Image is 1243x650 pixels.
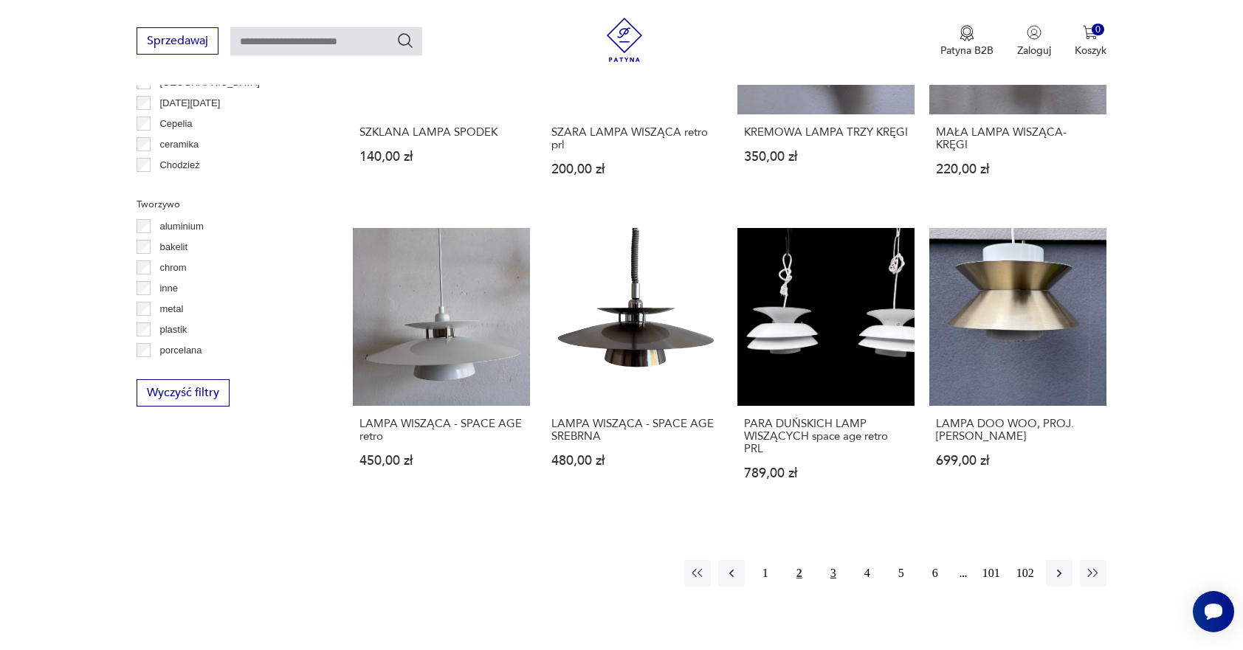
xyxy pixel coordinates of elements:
[159,157,199,173] p: Chodzież
[1017,44,1051,58] p: Zaloguj
[1193,591,1234,632] iframe: Smartsupp widget button
[1017,25,1051,58] button: Zaloguj
[888,560,915,587] button: 5
[960,25,974,41] img: Ikona medalu
[159,301,183,317] p: metal
[744,467,908,480] p: 789,00 zł
[1092,24,1104,36] div: 0
[940,25,994,58] button: Patyna B2B
[545,228,722,508] a: LAMPA WISZĄCA - SPACE AGE SREBRNALAMPA WISZĄCA - SPACE AGE SREBRNA480,00 zł
[159,218,203,235] p: aluminium
[940,25,994,58] a: Ikona medaluPatyna B2B
[159,178,196,194] p: Ćmielów
[1083,25,1098,40] img: Ikona koszyka
[1075,25,1106,58] button: 0Koszyk
[602,18,647,62] img: Patyna - sklep z meblami i dekoracjami vintage
[137,27,218,55] button: Sprzedawaj
[359,151,523,163] p: 140,00 zł
[936,126,1100,151] h3: MAŁA LAMPA WISZĄCA- KRĘGI
[744,151,908,163] p: 350,00 zł
[929,228,1106,508] a: LAMPA DOO WOO, PROJ. LOUIS POULSENLAMPA DOO WOO, PROJ. [PERSON_NAME]699,00 zł
[159,322,187,338] p: plastik
[940,44,994,58] p: Patyna B2B
[936,163,1100,176] p: 220,00 zł
[137,37,218,47] a: Sprzedawaj
[137,196,317,212] p: Tworzywo
[1012,560,1039,587] button: 102
[1075,44,1106,58] p: Koszyk
[353,228,530,508] a: LAMPA WISZĄCA - SPACE AGE retroLAMPA WISZĄCA - SPACE AGE retro450,00 zł
[159,363,190,379] p: porcelit
[551,126,715,151] h3: SZARA LAMPA WISZĄCA retro prl
[551,163,715,176] p: 200,00 zł
[396,32,414,49] button: Szukaj
[978,560,1005,587] button: 101
[359,454,523,467] p: 450,00 zł
[737,228,915,508] a: PARA DUŃSKICH LAMP WISZĄCYCH space age retro PRLPARA DUŃSKICH LAMP WISZĄCYCH space age retro PRL7...
[159,136,199,153] p: ceramika
[936,454,1100,467] p: 699,00 zł
[359,126,523,139] h3: SZKLANA LAMPA SPODEK
[159,95,220,111] p: [DATE][DATE]
[359,418,523,443] h3: LAMPA WISZĄCA - SPACE AGE retro
[159,116,192,132] p: Cepelia
[159,280,178,297] p: inne
[854,560,881,587] button: 4
[159,260,186,276] p: chrom
[786,560,813,587] button: 2
[159,239,187,255] p: bakelit
[137,379,230,407] button: Wyczyść filtry
[936,418,1100,443] h3: LAMPA DOO WOO, PROJ. [PERSON_NAME]
[922,560,948,587] button: 6
[744,126,908,139] h3: KREMOWA LAMPA TRZY KRĘGI
[1027,25,1041,40] img: Ikonka użytkownika
[820,560,847,587] button: 3
[551,418,715,443] h3: LAMPA WISZĄCA - SPACE AGE SREBRNA
[159,342,202,359] p: porcelana
[752,560,779,587] button: 1
[744,418,908,455] h3: PARA DUŃSKICH LAMP WISZĄCYCH space age retro PRL
[551,454,715,467] p: 480,00 zł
